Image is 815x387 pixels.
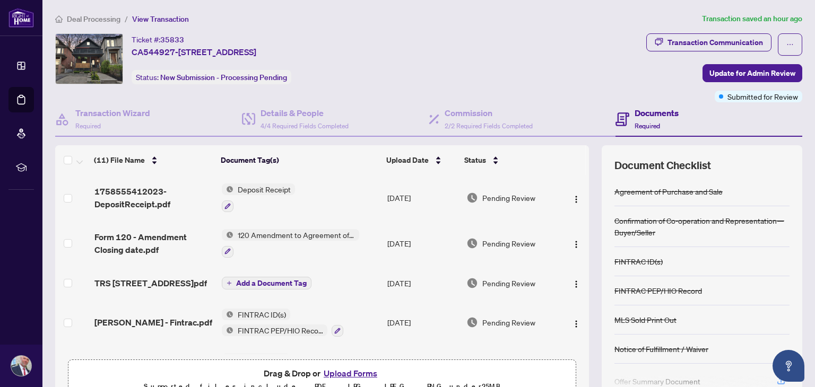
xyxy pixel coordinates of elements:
button: Logo [568,235,585,252]
span: Deposit Receipt [233,183,295,195]
th: Upload Date [382,145,460,175]
img: Logo [572,195,580,204]
div: FINTRAC ID(s) [614,256,663,267]
button: Upload Forms [320,366,380,380]
span: Pending Review [482,277,535,289]
div: MLS Sold Print Out [614,314,677,326]
button: Update for Admin Review [703,64,802,82]
span: Required [635,122,660,130]
span: FINTRAC PEP/HIO Record [233,324,327,336]
span: Upload Date [386,154,429,166]
th: (11) File Name [90,145,216,175]
span: FINTRAC ID(s) [233,354,290,365]
span: home [55,15,63,23]
td: [DATE] [383,266,462,300]
span: 2/2 Required Fields Completed [445,122,533,130]
span: Pending Review [482,192,535,204]
button: Status IconDeposit Receipt [222,183,295,212]
span: View Transaction [132,14,189,24]
span: (11) File Name [94,154,145,166]
span: Submitted for Review [727,91,798,102]
span: [PERSON_NAME] - Fintrac.pdf [94,316,212,329]
td: [DATE] [383,175,462,221]
button: Logo [568,189,585,206]
button: Add a Document Tag [222,277,311,289]
span: FINTRAC ID(s) [233,309,290,320]
img: IMG-E12161504_1.jpg [56,34,123,84]
div: Ticket #: [132,33,184,46]
article: Transaction saved an hour ago [702,13,802,25]
img: Document Status [466,238,478,249]
span: 120 Amendment to Agreement of Purchase and Sale [233,229,359,241]
li: / [125,13,128,25]
h4: Details & People [261,107,349,119]
span: Pending Review [482,238,535,249]
span: CA544927-[STREET_ADDRESS] [132,46,256,58]
td: [DATE] [383,300,462,346]
span: Pending Review [482,316,535,328]
span: TRS [STREET_ADDRESS]pdf [94,277,207,289]
span: Status [464,154,486,166]
span: New Submission - Processing Pending [160,73,287,82]
div: Confirmation of Co-operation and Representation—Buyer/Seller [614,215,790,238]
div: Status: [132,70,291,84]
button: Open asap [773,350,804,382]
img: Status Icon [222,354,233,365]
td: [DATE] [383,221,462,266]
h4: Transaction Wizard [75,107,150,119]
th: Document Tag(s) [216,145,382,175]
img: logo [8,8,34,28]
span: Add a Document Tag [236,279,307,287]
img: Document Status [466,316,478,328]
button: Logo [568,275,585,292]
img: Status Icon [222,309,233,320]
div: Offer Summary Document [614,375,700,387]
span: Required [75,122,101,130]
button: Status IconFINTRAC ID(s)Status IconFINTRAC PEP/HIO Record [222,309,343,337]
span: Drag & Drop or [264,366,380,380]
div: Notice of Fulfillment / Waiver [614,343,708,355]
th: Status [460,145,558,175]
span: Update for Admin Review [709,65,795,82]
span: 1758555412023-DepositReceipt.pdf [94,185,214,210]
h4: Commission [445,107,533,119]
div: Agreement of Purchase and Sale [614,186,723,197]
img: Logo [572,280,580,288]
button: Logo [568,314,585,331]
span: 35833 [160,35,184,45]
button: Transaction Communication [646,33,771,51]
img: Logo [572,240,580,249]
span: plus [227,280,232,286]
div: Transaction Communication [667,34,763,51]
h4: Documents [635,107,679,119]
img: Status Icon [222,324,233,336]
span: 4/4 Required Fields Completed [261,122,349,130]
span: Document Checklist [614,158,711,173]
button: Status IconFINTRAC ID(s) [222,354,343,382]
div: FINTRAC PEP/HIO Record [614,285,702,296]
img: Logo [572,320,580,328]
span: Deal Processing [67,14,120,24]
span: Form 120 - Amendment Closing date.pdf [94,231,214,256]
img: Document Status [466,192,478,204]
span: ellipsis [786,41,794,48]
img: Profile Icon [11,356,31,376]
img: Document Status [466,277,478,289]
button: Status Icon120 Amendment to Agreement of Purchase and Sale [222,229,359,258]
img: Status Icon [222,183,233,195]
img: Status Icon [222,229,233,241]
